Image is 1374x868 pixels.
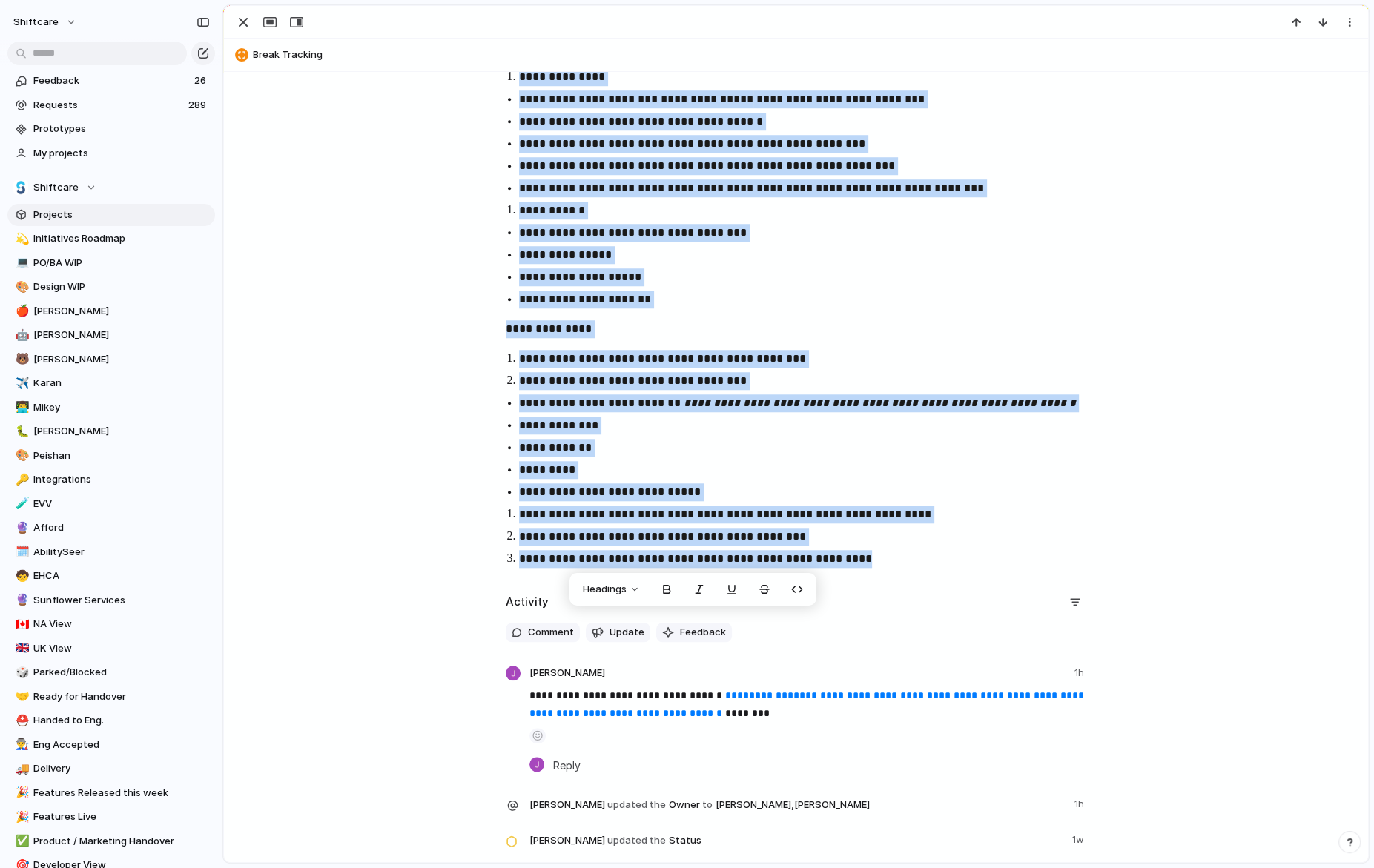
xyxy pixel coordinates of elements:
div: 🗓️AbilitySeer [7,541,215,563]
button: 💻 [13,256,28,271]
div: 🔮 [16,592,26,609]
div: 🚚 [16,761,26,778]
span: NA View [33,617,210,632]
div: ⛑️ [16,712,26,729]
a: ✅Product / Marketing Handover [7,830,215,852]
a: 👨‍🏭Eng Accepted [7,734,215,756]
div: 🎉 [16,809,26,826]
div: 🐻 [16,351,26,368]
span: Integrations [33,472,210,487]
span: Owner [529,794,1066,815]
span: Eng Accepted [33,738,210,752]
span: PO/BA WIP [33,256,210,271]
button: shiftcare [7,10,85,34]
a: Projects [7,204,215,226]
span: EVV [33,497,210,511]
span: Feedback [33,73,190,88]
div: 🗓️ [16,543,26,560]
button: 🗓️ [13,545,28,560]
span: My projects [33,146,210,161]
div: 🤖[PERSON_NAME] [7,324,215,346]
div: 🤖 [16,327,26,344]
span: Update [610,625,644,640]
span: to [702,798,713,812]
span: Reply [553,757,581,773]
div: ✅ [16,832,26,849]
span: [PERSON_NAME] [33,424,210,439]
div: 🇬🇧UK View [7,637,215,660]
a: ✈️Karan [7,372,215,394]
button: 🇨🇦 [13,617,28,632]
span: Status [529,829,1063,850]
span: Prototypes [33,122,210,136]
button: ✈️ [13,376,28,391]
button: Comment [506,623,580,642]
button: ✅ [13,834,28,849]
div: 👨‍🏭 [16,736,26,753]
a: 🔮Afford [7,517,215,539]
button: 🎉 [13,809,28,824]
div: 🎉Features Live [7,806,215,828]
span: 26 [194,73,209,88]
div: 🔮 [16,520,26,537]
a: 💻PO/BA WIP [7,252,215,274]
div: 🐛 [16,423,26,440]
div: 🇬🇧 [16,640,26,657]
span: UK View [33,641,210,656]
div: 🎉 [16,784,26,801]
div: 🤝Ready for Handover [7,686,215,708]
button: 🎨 [13,448,28,463]
a: 🐛[PERSON_NAME] [7,420,215,443]
span: 1w [1072,829,1087,847]
a: 🎨Peishan [7,445,215,467]
a: 👨‍💻Mikey [7,397,215,419]
button: 👨‍🏭 [13,738,28,752]
a: 🧒EHCA [7,565,215,587]
a: 🎲Parked/Blocked [7,661,215,683]
span: [PERSON_NAME] , [PERSON_NAME] [716,798,870,812]
span: [PERSON_NAME] [33,304,210,319]
span: AbilitySeer [33,545,210,560]
a: 🎉Features Released this week [7,782,215,804]
div: 🔑 [16,471,26,488]
button: 🤖 [13,328,28,342]
span: Feedback [680,625,726,640]
div: 💻 [16,254,26,271]
button: 🧒 [13,569,28,583]
a: 🍎[PERSON_NAME] [7,300,215,322]
a: Feedback26 [7,70,215,92]
span: Initiatives Roadmap [33,231,210,246]
button: 🐻 [13,352,28,367]
span: Delivery [33,761,210,776]
button: 🎲 [13,665,28,680]
button: Shiftcare [7,176,215,199]
button: ⛑️ [13,713,28,728]
div: 🤝 [16,688,26,705]
span: Features Released this week [33,786,210,801]
span: updated the [607,833,666,848]
span: 1h [1074,666,1087,683]
div: 🎨 [16,447,26,464]
button: 🧪 [13,497,28,511]
span: Mikey [33,400,210,415]
a: 💫Initiatives Roadmap [7,228,215,250]
button: 🚚 [13,761,28,776]
span: Shiftcare [33,180,79,195]
a: 🔑Integrations [7,468,215,491]
a: ⛑️Handed to Eng. [7,709,215,732]
button: 🔮 [13,520,28,535]
span: Handed to Eng. [33,713,210,728]
a: 🧪EVV [7,493,215,515]
button: 🎨 [13,279,28,294]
